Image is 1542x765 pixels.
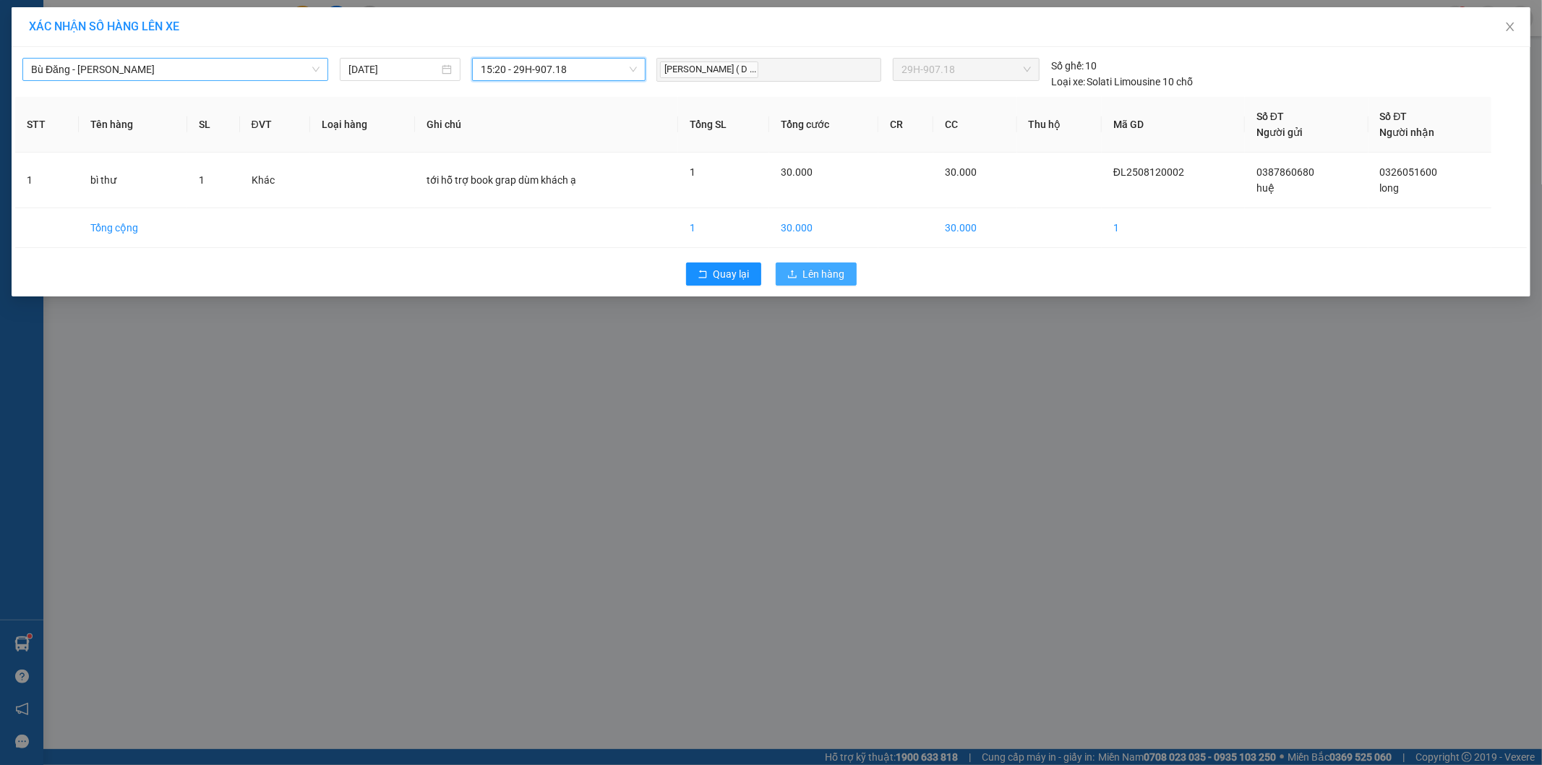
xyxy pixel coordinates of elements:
td: 30.000 [769,208,878,248]
span: Quay lại [714,266,750,282]
span: close [1504,21,1516,33]
span: Người nhận [1380,127,1435,138]
th: Tổng cước [769,97,878,153]
span: 0326051600 [1380,166,1438,178]
span: 29H-907.18 [901,59,1030,80]
span: ĐL2508120002 [1113,166,1184,178]
span: Lên hàng [803,266,845,282]
th: Ghi chú [415,97,678,153]
span: long [1380,182,1400,194]
span: Số ĐT [1256,111,1284,122]
th: Thu hộ [1017,97,1102,153]
li: VP VP [PERSON_NAME] [7,102,100,134]
th: STT [15,97,79,153]
th: Loại hàng [310,97,415,153]
th: ĐVT [240,97,310,153]
span: rollback [698,269,708,281]
span: 0387860680 [1256,166,1314,178]
td: Khác [240,153,310,208]
li: [PERSON_NAME][GEOGRAPHIC_DATA] [7,7,210,85]
td: bì thư [79,153,187,208]
div: 10 [1051,58,1097,74]
span: 1 [199,174,205,186]
th: Tổng SL [678,97,769,153]
span: Loại xe: [1051,74,1085,90]
span: huệ [1256,182,1275,194]
span: Người gửi [1256,127,1303,138]
th: Tên hàng [79,97,187,153]
td: Tổng cộng [79,208,187,248]
td: 1 [678,208,769,248]
th: CC [933,97,1017,153]
td: 1 [1102,208,1245,248]
span: upload [787,269,797,281]
button: rollbackQuay lại [686,262,761,286]
td: 30.000 [933,208,1017,248]
button: uploadLên hàng [776,262,857,286]
span: 30.000 [781,166,813,178]
span: tới hỗ trợ book grap dùm khách ạ [427,174,576,186]
th: SL [187,97,240,153]
span: Bù Đăng - Hồ Chí Minh [31,59,320,80]
span: 30.000 [945,166,977,178]
div: Solati Limousine 10 chỗ [1051,74,1194,90]
button: Close [1490,7,1530,48]
span: XÁC NHẬN SỐ HÀNG LÊN XE [29,20,179,33]
td: 1 [15,153,79,208]
span: Số ĐT [1380,111,1408,122]
th: Mã GD [1102,97,1245,153]
span: 1 [690,166,695,178]
li: VP VP Bình Triệu [100,102,192,118]
span: Số ghế: [1051,58,1084,74]
span: 15:20 - 29H-907.18 [481,59,637,80]
th: CR [878,97,933,153]
span: [PERSON_NAME] ( D ... [660,61,758,78]
input: 12/08/2025 [348,61,439,77]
